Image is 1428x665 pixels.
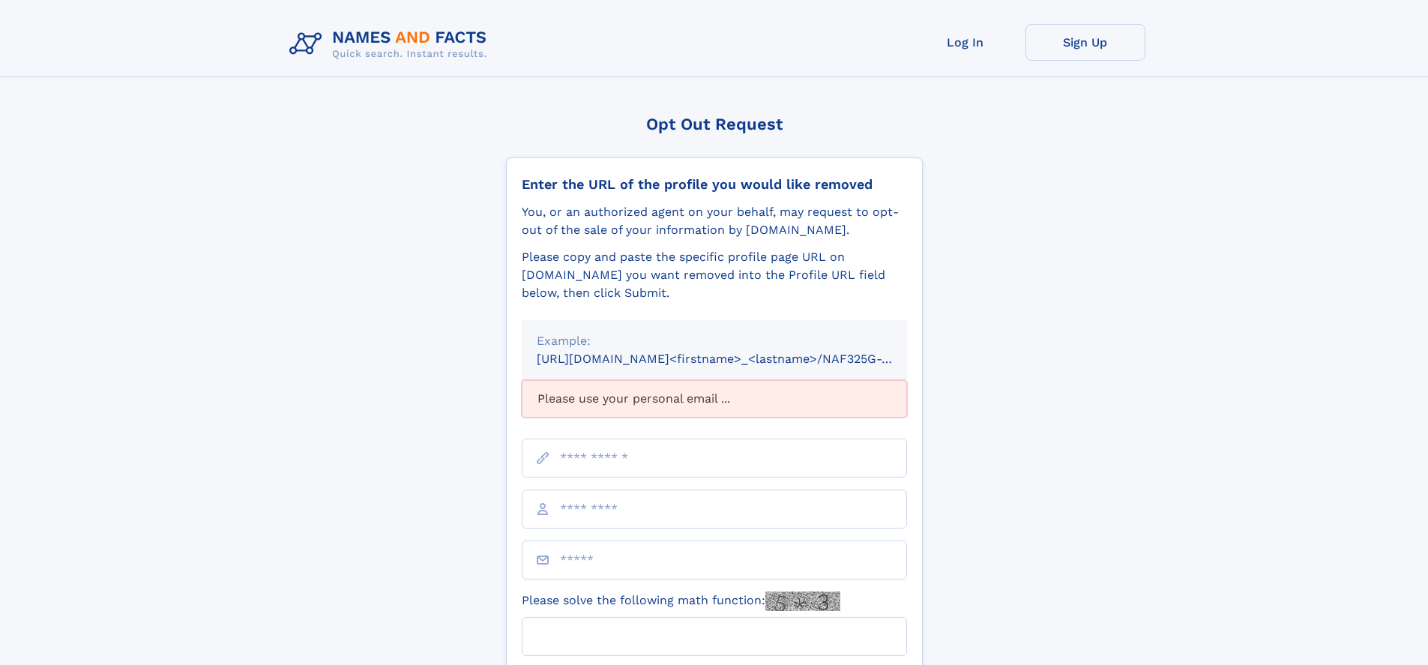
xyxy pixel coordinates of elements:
a: Sign Up [1025,24,1145,61]
small: [URL][DOMAIN_NAME]<firstname>_<lastname>/NAF325G-xxxxxxxx [537,352,936,366]
div: Please copy and paste the specific profile page URL on [DOMAIN_NAME] you want removed into the Pr... [522,248,907,302]
div: Example: [537,332,892,350]
div: Enter the URL of the profile you would like removed [522,176,907,193]
div: Opt Out Request [506,115,923,133]
label: Please solve the following math function: [522,592,840,611]
a: Log In [906,24,1025,61]
img: Logo Names and Facts [283,24,499,64]
div: You, or an authorized agent on your behalf, may request to opt-out of the sale of your informatio... [522,203,907,239]
div: Please use your personal email ... [522,380,907,418]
